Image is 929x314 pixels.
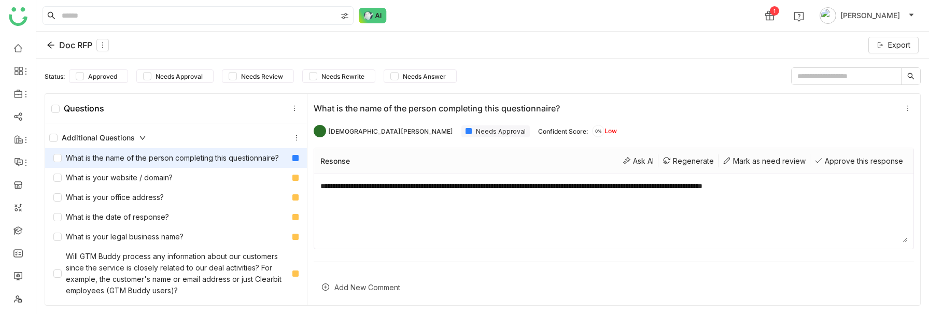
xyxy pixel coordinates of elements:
div: What is the name of the person completing this questionnaire? [314,103,897,113]
button: Export [868,37,919,53]
img: help.svg [794,11,804,22]
img: search-type.svg [341,12,349,20]
span: Export [888,39,910,51]
div: Resonse [320,156,350,165]
span: Needs Review [237,73,287,80]
span: Needs Rewrite [317,73,369,80]
div: Ask AI [618,154,658,167]
span: Needs Approval [151,73,207,80]
img: avatar [820,7,836,24]
img: 684a9b06de261c4b36a3cf65 [314,125,326,137]
div: Mark as need review [719,154,810,167]
div: What is your website / domain? [53,172,173,183]
div: Additional Questions [49,132,146,144]
img: ask-buddy-normal.svg [359,8,387,23]
span: 0% [592,129,604,133]
div: What is your legal business name? [53,231,184,242]
div: What is the name of the person completing this questionnaire? [53,152,279,164]
span: [PERSON_NAME] [840,10,900,21]
span: Approved [84,73,121,80]
div: What is your office address? [53,192,164,203]
div: Questions [51,103,104,113]
button: [PERSON_NAME] [818,7,917,24]
div: Confident Score: [538,127,588,135]
div: 1 [770,6,779,16]
div: Regenerate [658,154,719,167]
span: Needs Answer [399,73,450,80]
div: What is the date of response? [53,211,169,223]
div: Add New Comment [314,275,914,300]
div: Status: [45,73,65,80]
div: Approve this response [810,154,907,167]
img: logo [9,7,27,26]
div: Needs Approval [461,125,530,137]
div: Will GTM Buddy process any information about our customers since the service is closely related t... [53,251,288,296]
div: [DEMOGRAPHIC_DATA][PERSON_NAME] [328,127,453,135]
div: Doc RFP [47,39,109,51]
div: Additional Questions [45,127,307,148]
div: Low [592,125,617,137]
